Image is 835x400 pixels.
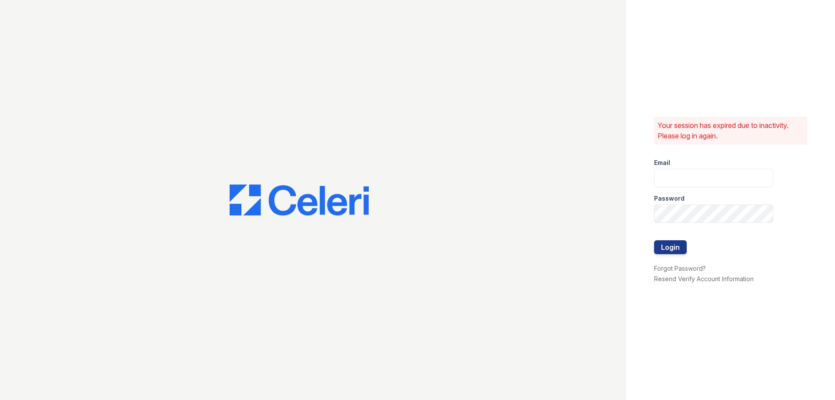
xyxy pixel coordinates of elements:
[654,194,685,203] label: Password
[654,158,670,167] label: Email
[654,265,706,272] a: Forgot Password?
[654,275,754,282] a: Resend Verify Account Information
[658,120,804,141] p: Your session has expired due to inactivity. Please log in again.
[230,185,369,216] img: CE_Logo_Blue-a8612792a0a2168367f1c8372b55b34899dd931a85d93a1a3d3e32e68fde9ad4.png
[654,240,687,254] button: Login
